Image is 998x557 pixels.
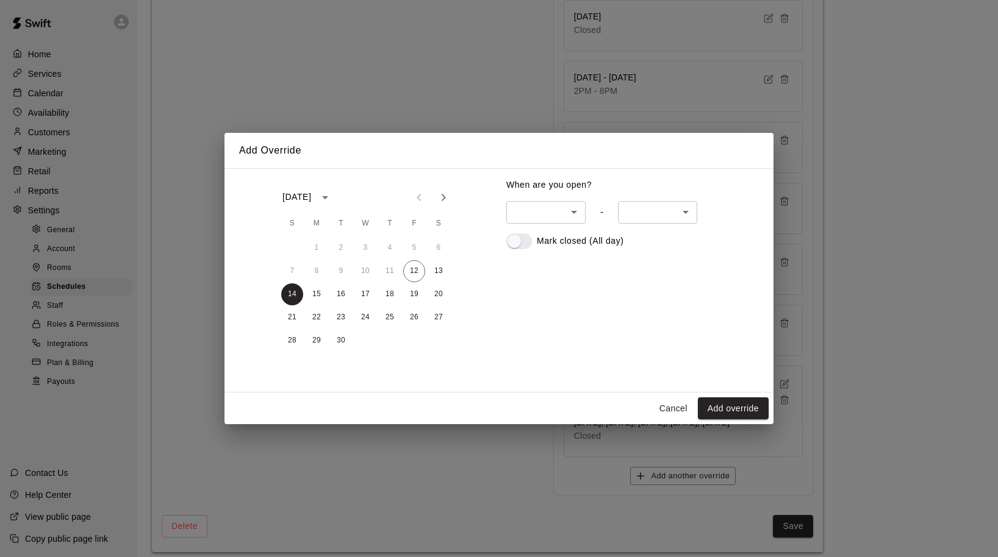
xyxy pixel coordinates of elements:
[306,330,328,352] button: 29
[330,283,352,305] button: 16
[428,283,450,305] button: 20
[281,211,303,236] span: Sunday
[379,283,401,305] button: 18
[403,283,425,305] button: 19
[403,307,425,328] button: 26
[403,260,425,282] button: 12
[281,283,303,305] button: 14
[281,330,303,352] button: 28
[330,211,352,236] span: Tuesday
[600,207,603,218] div: -
[698,397,769,420] button: Add override
[537,235,623,247] p: Mark closed (All day)
[330,330,352,352] button: 30
[403,211,425,236] span: Friday
[379,211,401,236] span: Thursday
[330,307,352,328] button: 23
[654,397,693,420] button: Cancel
[306,283,328,305] button: 15
[428,211,450,236] span: Saturday
[306,211,328,236] span: Monday
[431,185,456,210] button: Next month
[224,133,774,168] h2: Add Override
[379,307,401,328] button: 25
[354,211,376,236] span: Wednesday
[315,187,336,208] button: calendar view is open, switch to year view
[281,307,303,328] button: 21
[354,283,376,305] button: 17
[282,191,311,204] div: [DATE]
[354,307,376,328] button: 24
[506,179,759,191] p: When are you open?
[306,307,328,328] button: 22
[428,307,450,328] button: 27
[428,260,450,282] button: 13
